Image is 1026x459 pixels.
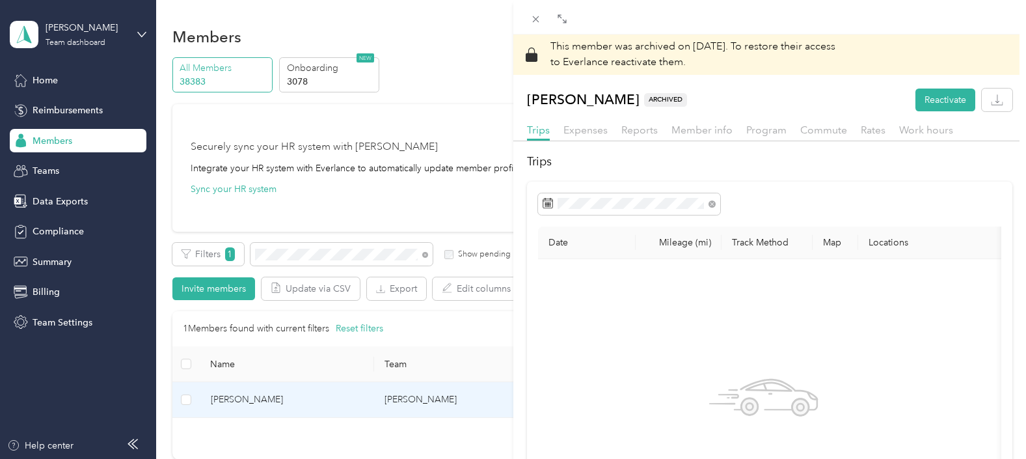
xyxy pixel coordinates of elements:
th: Track Method [722,227,813,259]
span: To restore their access to Everlance reactivate them. [550,40,835,68]
button: Reactivate [915,89,975,111]
th: Map [813,227,858,259]
span: Commute [800,124,847,136]
span: ARCHIVED [644,93,687,107]
span: Trips [527,124,550,136]
span: Reports [621,124,658,136]
p: This member was archived on [DATE] . [550,39,835,70]
th: Date [538,227,636,259]
span: Member info [671,124,733,136]
h2: Trips [527,153,1013,171]
span: Program [746,124,787,136]
th: Mileage (mi) [636,227,722,259]
p: [PERSON_NAME] [527,89,687,111]
span: Work hours [899,124,953,136]
span: Expenses [563,124,608,136]
span: Rates [861,124,885,136]
iframe: Everlance-gr Chat Button Frame [953,386,1026,459]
